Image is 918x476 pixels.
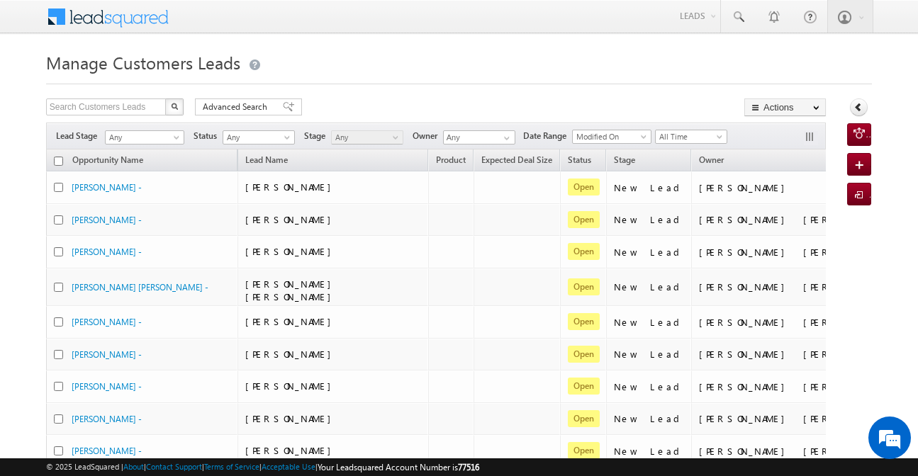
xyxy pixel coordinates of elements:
[318,462,479,472] span: Your Leadsquared Account Number is
[614,380,685,393] div: New Lead
[194,130,223,142] span: Status
[614,445,685,458] div: New Lead
[72,282,208,293] a: [PERSON_NAME] [PERSON_NAME] -
[458,462,479,472] span: 77516
[443,130,515,144] input: Type to Search
[123,462,144,471] a: About
[656,130,723,143] span: All Time
[245,213,338,225] span: [PERSON_NAME]
[72,215,142,225] a: [PERSON_NAME] -
[245,278,338,302] span: [PERSON_NAME] [PERSON_NAME]
[245,444,338,456] span: [PERSON_NAME]
[413,130,443,142] span: Owner
[572,130,651,144] a: Modified On
[744,98,826,116] button: Actions
[496,131,514,145] a: Show All Items
[262,462,315,471] a: Acceptable Use
[54,157,63,166] input: Check all records
[474,152,559,171] a: Expected Deal Size
[46,51,240,74] span: Manage Customers Leads
[245,380,338,392] span: [PERSON_NAME]
[614,246,685,259] div: New Lead
[523,130,572,142] span: Date Range
[699,348,841,361] div: [PERSON_NAME] [PERSON_NAME]
[56,130,103,142] span: Lead Stage
[614,316,685,329] div: New Lead
[568,178,600,195] span: Open
[607,152,642,171] a: Stage
[699,445,841,458] div: [PERSON_NAME] [PERSON_NAME]
[614,181,685,194] div: New Lead
[65,152,150,171] a: Opportunity Name
[614,280,685,293] div: New Lead
[245,412,338,424] span: [PERSON_NAME]
[223,131,291,144] span: Any
[332,131,399,144] span: Any
[223,130,295,144] a: Any
[699,316,841,329] div: [PERSON_NAME] [PERSON_NAME]
[614,348,685,361] div: New Lead
[245,245,338,257] span: [PERSON_NAME]
[105,130,184,144] a: Any
[699,181,841,194] div: [PERSON_NAME]
[568,278,600,295] span: Open
[146,462,202,471] a: Contact Support
[568,211,600,228] span: Open
[699,154,724,165] span: Owner
[304,130,331,142] span: Stage
[699,412,841,425] div: [PERSON_NAME] [PERSON_NAME]
[72,349,142,360] a: [PERSON_NAME] -
[245,348,338,360] span: [PERSON_NAME]
[203,101,272,113] span: Advanced Search
[245,315,338,327] span: [PERSON_NAME]
[331,130,403,144] a: Any
[72,446,142,456] a: [PERSON_NAME] -
[72,414,142,424] a: [PERSON_NAME] -
[614,154,635,165] span: Stage
[573,130,646,143] span: Modified On
[699,213,841,226] div: [PERSON_NAME] [PERSON_NAME]
[72,182,142,193] a: [PERSON_NAME] -
[72,317,142,327] a: [PERSON_NAME] -
[204,462,259,471] a: Terms of Service
[699,380,841,393] div: [PERSON_NAME] [PERSON_NAME]
[436,154,466,165] span: Product
[568,410,600,427] span: Open
[72,246,142,257] a: [PERSON_NAME] -
[561,152,598,171] a: Status
[699,280,841,293] div: [PERSON_NAME] [PERSON_NAME]
[568,378,600,395] span: Open
[106,131,179,144] span: Any
[481,154,552,165] span: Expected Deal Size
[614,213,685,226] div: New Lead
[614,412,685,425] div: New Lead
[655,130,727,144] a: All Time
[72,154,143,165] span: Opportunity Name
[72,381,142,392] a: [PERSON_NAME] -
[568,243,600,260] span: Open
[171,103,178,110] img: Search
[699,246,841,259] div: [PERSON_NAME] [PERSON_NAME]
[238,152,295,171] span: Lead Name
[245,181,338,193] span: [PERSON_NAME]
[568,346,600,363] span: Open
[46,460,479,474] span: © 2025 LeadSquared | | | | |
[568,442,600,459] span: Open
[568,313,600,330] span: Open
